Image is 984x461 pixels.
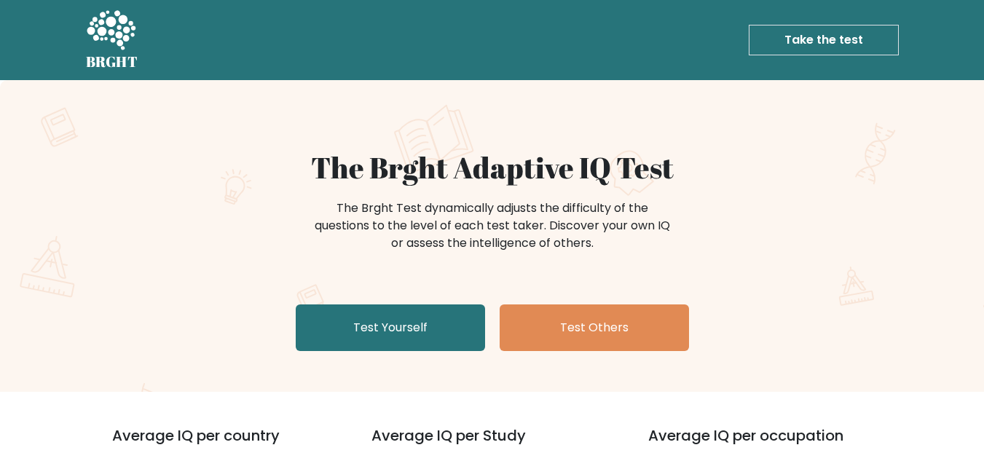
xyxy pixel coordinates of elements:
[137,150,848,185] h1: The Brght Adaptive IQ Test
[296,304,485,351] a: Test Yourself
[310,200,674,252] div: The Brght Test dynamically adjusts the difficulty of the questions to the level of each test take...
[86,6,138,74] a: BRGHT
[86,53,138,71] h5: BRGHT
[500,304,689,351] a: Test Others
[749,25,899,55] a: Take the test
